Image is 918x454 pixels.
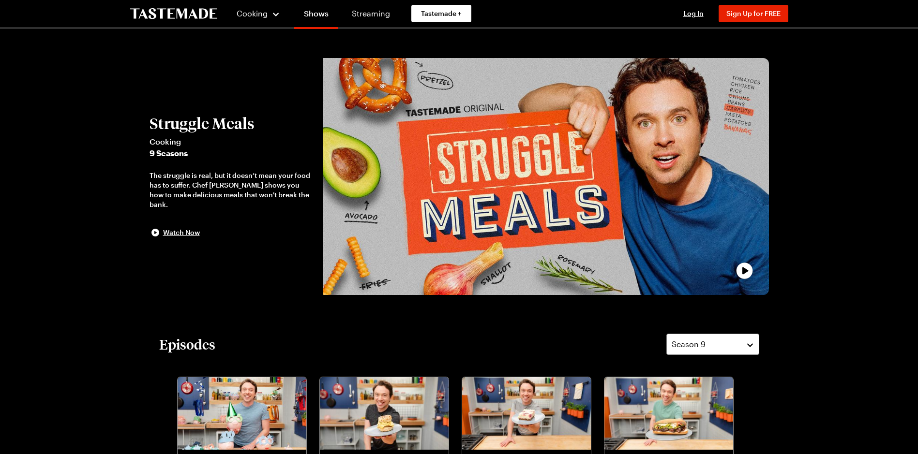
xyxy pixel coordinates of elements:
div: The struggle is real, but it doesn’t mean your food has to suffer. Chef [PERSON_NAME] shows you h... [150,171,313,209]
h2: Episodes [159,336,215,353]
img: 100th Episode [178,377,306,450]
a: Tastemade + [411,5,471,22]
span: Sign Up for FREE [726,9,781,17]
span: Cooking [237,9,268,18]
button: Struggle MealsCooking9 SeasonsThe struggle is real, but it doesn’t mean your food has to suffer. ... [150,115,313,238]
span: 9 Seasons [150,147,313,159]
img: Thanksgiving Leftovers [462,377,591,450]
button: Cooking [237,2,281,25]
h2: Struggle Meals [150,115,313,132]
button: Log In [674,9,713,18]
a: Shows [294,2,338,29]
button: play trailer [323,58,769,295]
span: Log In [683,9,704,17]
button: Sign Up for FREE [719,5,788,22]
span: Season 9 [672,338,706,350]
button: Season 9 [666,334,759,355]
span: Tastemade + [421,9,462,18]
img: Struggle Meals [323,58,769,295]
span: Watch Now [163,228,200,237]
img: Breakfast for Dinner [320,377,449,450]
span: Cooking [150,136,313,147]
a: To Tastemade Home Page [130,8,217,19]
img: Grubby Good Food [604,377,733,450]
